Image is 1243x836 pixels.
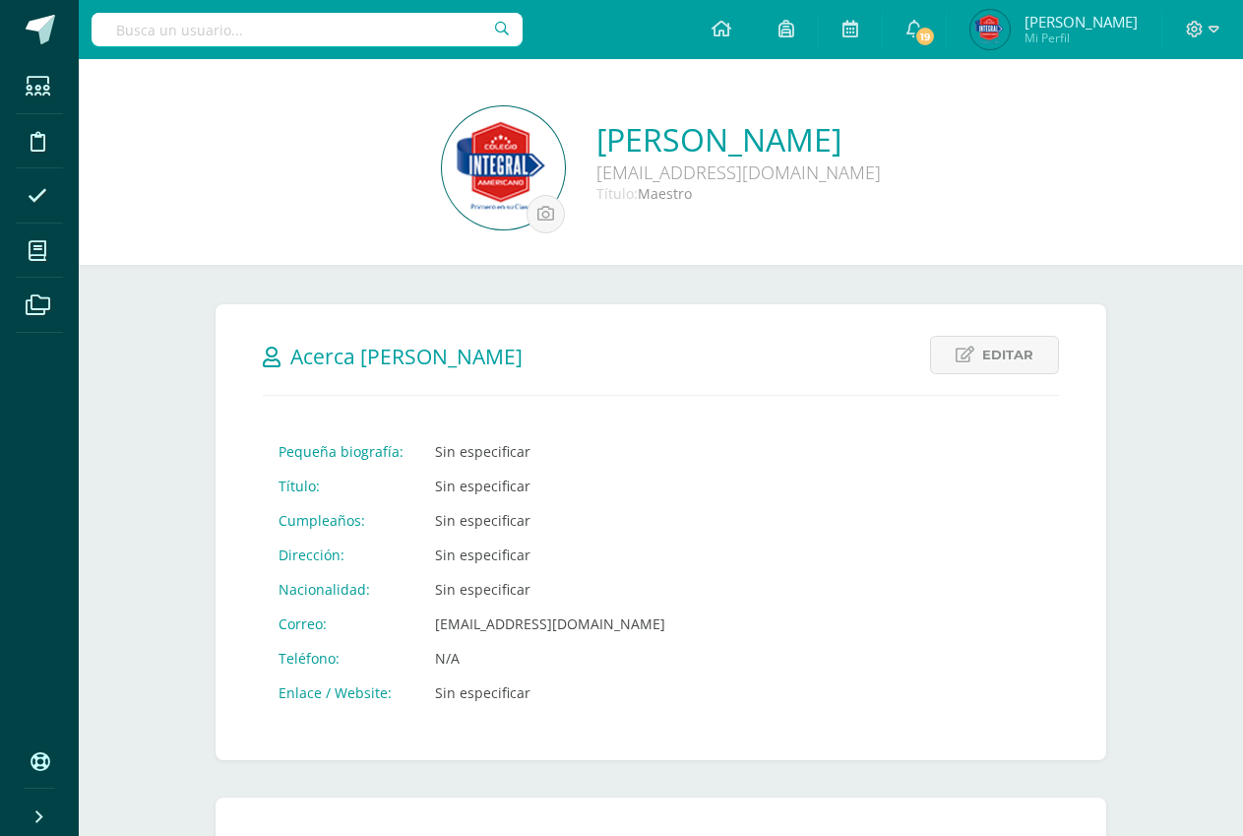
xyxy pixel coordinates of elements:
[263,434,419,469] td: Pequeña biografía:
[930,336,1059,374] a: Editar
[263,675,419,710] td: Enlace / Website:
[419,572,681,607] td: Sin especificar
[596,161,881,184] div: [EMAIL_ADDRESS][DOMAIN_NAME]
[596,184,638,203] span: Título:
[970,10,1010,49] img: 38eaf94feb06c03c893c1ca18696d927.png
[263,503,419,538] td: Cumpleaños:
[982,337,1033,373] span: Editar
[419,675,681,710] td: Sin especificar
[419,469,681,503] td: Sin especificar
[263,572,419,607] td: Nacionalidad:
[263,538,419,572] td: Dirección:
[419,607,681,641] td: [EMAIL_ADDRESS][DOMAIN_NAME]
[1025,12,1138,32] span: [PERSON_NAME]
[263,641,419,675] td: Teléfono:
[290,343,523,370] span: Acerca [PERSON_NAME]
[419,538,681,572] td: Sin especificar
[638,184,692,203] span: Maestro
[419,503,681,538] td: Sin especificar
[263,469,419,503] td: Título:
[914,26,936,47] span: 19
[419,641,681,675] td: N/A
[442,106,565,229] img: f6b556117c1a90598204586c9fb4ed9a.png
[92,13,523,46] input: Busca un usuario...
[419,434,681,469] td: Sin especificar
[1025,30,1138,46] span: Mi Perfil
[596,118,881,161] a: [PERSON_NAME]
[263,607,419,641] td: Correo:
